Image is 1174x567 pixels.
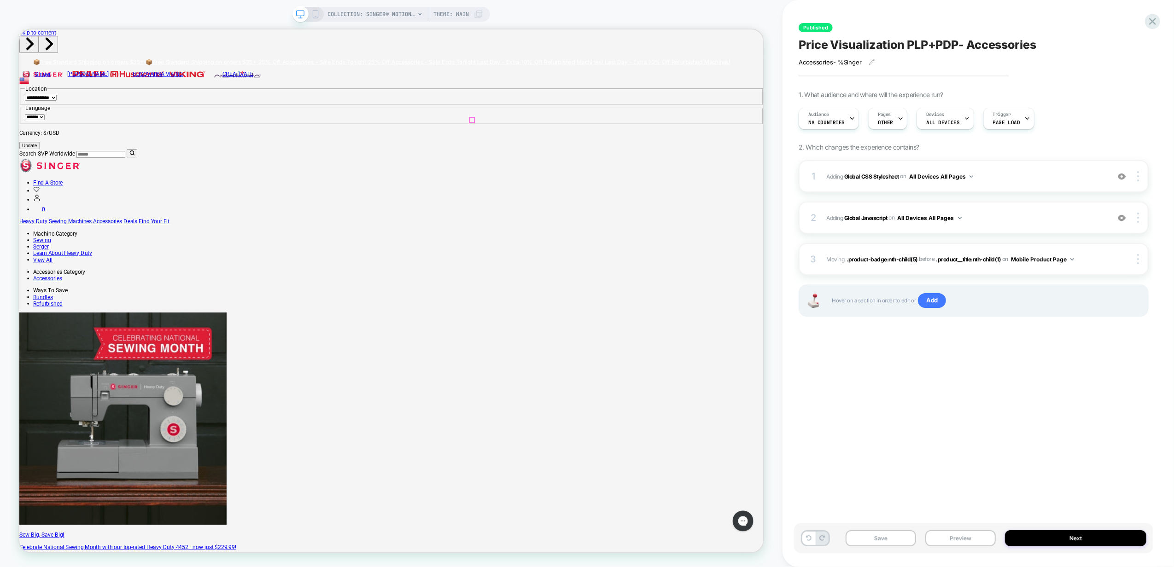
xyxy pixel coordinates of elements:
a: Sewing [18,277,42,285]
button: Search [143,160,158,171]
b: Global Javascript [844,214,888,221]
button: Mobile Product Page [1011,254,1074,265]
span: OTHER [878,119,893,126]
img: crossed eye [1118,173,1126,180]
span: 25% Off Accessories - Sale Ends Tonight [465,39,608,48]
img: Joystick [804,294,823,308]
span: Accessories- %Singer [799,58,862,66]
a: Link to PFAFF homepage [64,55,119,64]
legend: Location [7,75,38,83]
span: 2. Which changes the experience contains? [799,143,919,151]
a: Deals [139,252,158,260]
span: Add [918,293,946,308]
div: 2 [809,209,818,226]
span: on [900,171,906,181]
span: NA countries [808,119,845,126]
button: All Devices All Pages [909,171,973,182]
span: on [1002,254,1008,264]
button: All Devices All Pages [898,212,962,224]
b: Global CSS Stylesheet [844,173,899,179]
a: Find Your Fit [159,252,200,260]
a: Serger [18,285,39,294]
a: 2 of 3 [319,39,611,48]
span: 1. What audience and where will the experience run? [799,91,943,98]
span: .product-badge:nth-child(5) [847,255,918,262]
span: Trigger [993,111,1011,118]
button: Save [846,530,916,546]
a: Find A Store [18,200,58,209]
a: Link to Husqvarna Viking homepage [121,55,248,64]
a: Bundles [18,353,45,361]
a: account [18,223,29,231]
a: 1 of 3 [18,39,319,48]
span: 0 [30,236,34,244]
div: Ways To Save [18,344,993,353]
a: Accessories [18,328,57,336]
span: Price Visualization PLP+PDP- Accessories [799,38,1036,52]
span: 25% Off Accessories - Sale Ends Tonight [319,39,462,48]
span: Last Day - Extra 10% Off Refurbished Machines! [781,39,948,48]
span: 📦Free Standard Shipping on orders $35+ [18,39,166,48]
div: Machine Category [18,268,993,277]
span: 📦Free Standard Shipping on orders $35+ [169,39,316,48]
span: Page Load [993,119,1020,126]
span: COLLECTION: SINGER® Notions (Category) [327,7,415,22]
span: Audience [808,111,829,118]
img: close [1137,213,1139,223]
div: 1 [809,168,818,185]
span: ALL DEVICES [926,119,959,126]
span: Devices [926,111,944,118]
button: Next slide [26,9,52,31]
img: close [1137,254,1139,264]
a: Link to creativate homepage [250,55,333,64]
img: down arrow [958,217,962,219]
a: View All [18,303,44,312]
img: down arrow [970,175,973,178]
a: Cart [18,236,34,244]
a: Learn About Heavy Duty [18,294,97,303]
span: Pages [878,111,891,118]
img: down arrow [1070,258,1074,260]
a: Wishlist [18,211,27,220]
span: Adding [826,171,1105,182]
span: .product__title:nth-child(1) [936,255,1001,262]
a: Accessories [99,252,137,260]
span: Hover on a section in order to edit or [832,293,1139,308]
legend: Language [7,101,42,110]
button: Gorgias live chat [5,3,32,31]
div: Accessories Category [18,319,993,328]
span: Adding [826,212,1105,224]
span: on [889,213,895,223]
span: Moving: [826,254,1105,265]
a: Sewing Machines [39,252,97,260]
button: Preview [925,530,996,546]
button: Next [1005,530,1146,546]
div: 3 [809,251,818,267]
span: before [919,255,935,262]
a: Refurbished [18,361,58,370]
a: 3 of 3 [611,39,948,48]
span: Theme: MAIN [433,7,469,22]
span: Published [799,23,833,32]
span: Last Day - Extra 10% Off Refurbished Machines! [611,39,778,48]
img: close [1137,171,1139,181]
img: crossed eye [1118,214,1126,222]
